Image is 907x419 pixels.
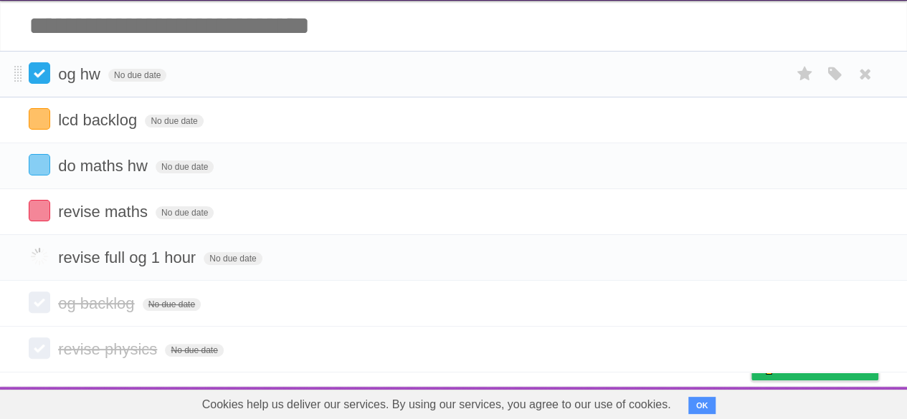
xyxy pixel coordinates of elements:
label: Done [29,246,50,267]
span: Buy me a coffee [782,355,871,380]
label: Done [29,200,50,221]
label: Done [29,292,50,313]
span: revise physics [58,340,161,358]
span: No due date [145,115,203,127]
span: No due date [204,252,262,265]
label: Done [29,337,50,359]
span: revise full og 1 hour [58,249,199,266]
span: do maths hw [58,157,151,175]
span: revise maths [58,203,151,221]
label: Done [29,154,50,175]
span: lcd backlog [58,111,141,129]
span: og hw [58,65,104,83]
span: Cookies help us deliver our services. By using our services, you agree to our use of cookies. [188,390,685,419]
label: Done [29,108,50,130]
span: No due date [108,69,166,82]
span: No due date [156,206,214,219]
span: No due date [143,298,201,311]
label: Done [29,62,50,84]
label: Star task [791,62,818,86]
button: OK [688,397,716,414]
span: og backlog [58,294,138,312]
span: No due date [156,160,214,173]
span: No due date [165,344,223,357]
